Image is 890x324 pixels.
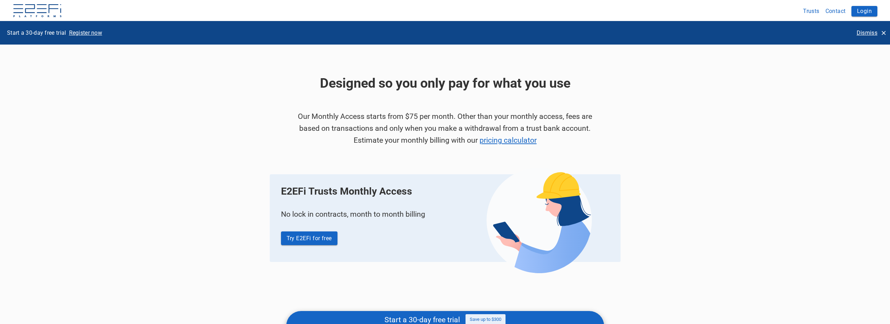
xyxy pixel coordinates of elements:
[7,29,66,37] p: Start a 30-day free trial
[480,136,537,144] a: pricing calculator
[854,27,889,39] button: Dismiss
[296,110,594,146] h5: Our Monthly Access starts from $75 per month. Other than your monthly access, fees are based on t...
[66,27,105,39] button: Register now
[281,231,337,245] button: Try E2EFi for free
[857,29,877,37] p: Dismiss
[243,75,647,91] h3: Designed so you only pay for what you use
[487,168,592,273] img: RTA
[466,317,506,322] span: Save up to $300
[281,208,425,220] h5: No lock in contracts, month to month billing
[281,185,425,197] span: E2EFi Trusts Monthly Access
[69,29,102,37] p: Register now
